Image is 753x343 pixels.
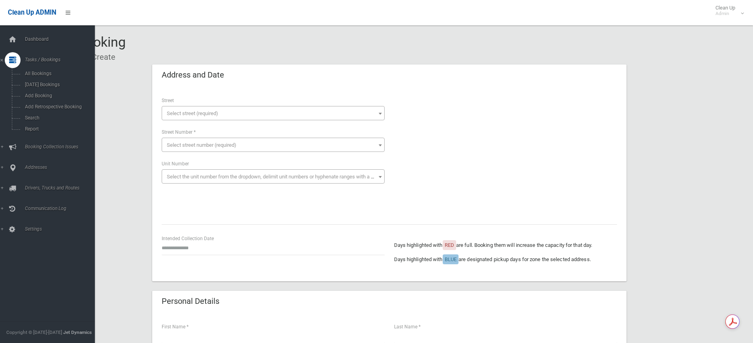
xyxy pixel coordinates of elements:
[23,57,101,63] span: Tasks / Bookings
[23,185,101,191] span: Drivers, Trucks and Routes
[6,330,62,335] span: Copyright © [DATE]-[DATE]
[23,226,101,232] span: Settings
[23,126,94,132] span: Report
[63,330,92,335] strong: Jet Dynamics
[23,82,94,87] span: [DATE] Bookings
[23,93,94,99] span: Add Booking
[23,71,94,76] span: All Bookings
[86,50,115,64] li: Create
[394,241,617,250] p: Days highlighted with are full. Booking them will increase the capacity for that day.
[167,142,236,148] span: Select street number (required)
[445,242,454,248] span: RED
[8,9,56,16] span: Clean Up ADMIN
[167,174,388,180] span: Select the unit number from the dropdown, delimit unit numbers or hyphenate ranges with a comma
[445,256,457,262] span: BLUE
[152,67,234,83] header: Address and Date
[23,115,94,121] span: Search
[23,104,94,110] span: Add Retrospective Booking
[23,36,101,42] span: Dashboard
[23,165,101,170] span: Addresses
[23,144,101,150] span: Booking Collection Issues
[167,110,218,116] span: Select street (required)
[715,11,735,17] small: Admin
[394,255,617,264] p: Days highlighted with are designated pickup days for zone the selected address.
[711,5,743,17] span: Clean Up
[152,294,229,309] header: Personal Details
[23,206,101,211] span: Communication Log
